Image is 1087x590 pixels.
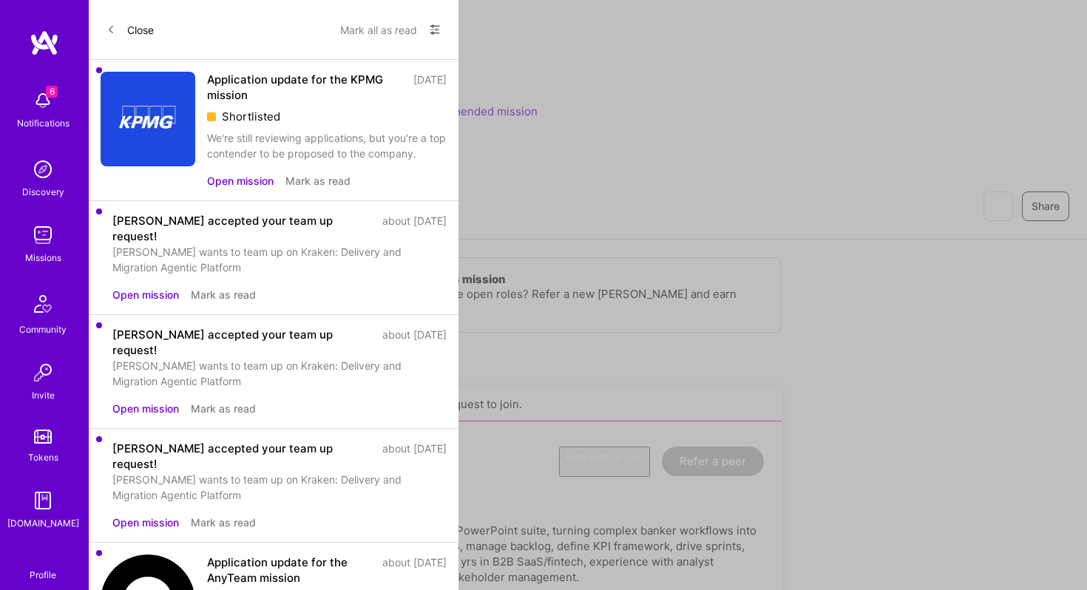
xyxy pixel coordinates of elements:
[24,552,61,581] a: Profile
[17,115,70,131] div: Notifications
[28,486,58,515] img: guide book
[28,358,58,387] img: Invite
[382,213,447,244] div: about [DATE]
[28,450,58,465] div: Tokens
[28,155,58,184] img: discovery
[7,515,79,531] div: [DOMAIN_NAME]
[25,286,61,322] img: Community
[191,401,256,416] button: Mark as read
[32,387,55,403] div: Invite
[30,30,59,56] img: logo
[382,555,447,586] div: about [DATE]
[191,287,256,302] button: Mark as read
[106,18,154,41] button: Close
[207,72,404,103] div: Application update for the KPMG mission
[28,86,58,115] img: bell
[382,327,447,358] div: about [DATE]
[19,322,67,337] div: Community
[340,18,417,41] button: Mark all as read
[22,184,64,200] div: Discovery
[112,441,373,472] div: [PERSON_NAME] accepted your team up request!
[112,472,447,503] div: [PERSON_NAME] wants to team up on Kraken: Delivery and Migration Agentic Platform
[25,250,61,265] div: Missions
[207,555,373,586] div: Application update for the AnyTeam mission
[191,515,256,530] button: Mark as read
[30,567,56,581] div: Profile
[112,358,447,389] div: [PERSON_NAME] wants to team up on Kraken: Delivery and Migration Agentic Platform
[413,72,447,103] div: [DATE]
[112,287,179,302] button: Open mission
[34,430,52,444] img: tokens
[112,401,179,416] button: Open mission
[207,130,447,161] div: We're still reviewing applications, but you're a top contender to be proposed to the company.
[112,213,373,244] div: [PERSON_NAME] accepted your team up request!
[285,173,351,189] button: Mark as read
[382,441,447,472] div: about [DATE]
[207,173,274,189] button: Open mission
[46,86,58,98] span: 6
[28,220,58,250] img: teamwork
[112,327,373,358] div: [PERSON_NAME] accepted your team up request!
[112,244,447,275] div: [PERSON_NAME] wants to team up on Kraken: Delivery and Migration Agentic Platform
[207,109,447,124] div: Shortlisted
[101,72,195,166] img: Company Logo
[112,515,179,530] button: Open mission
